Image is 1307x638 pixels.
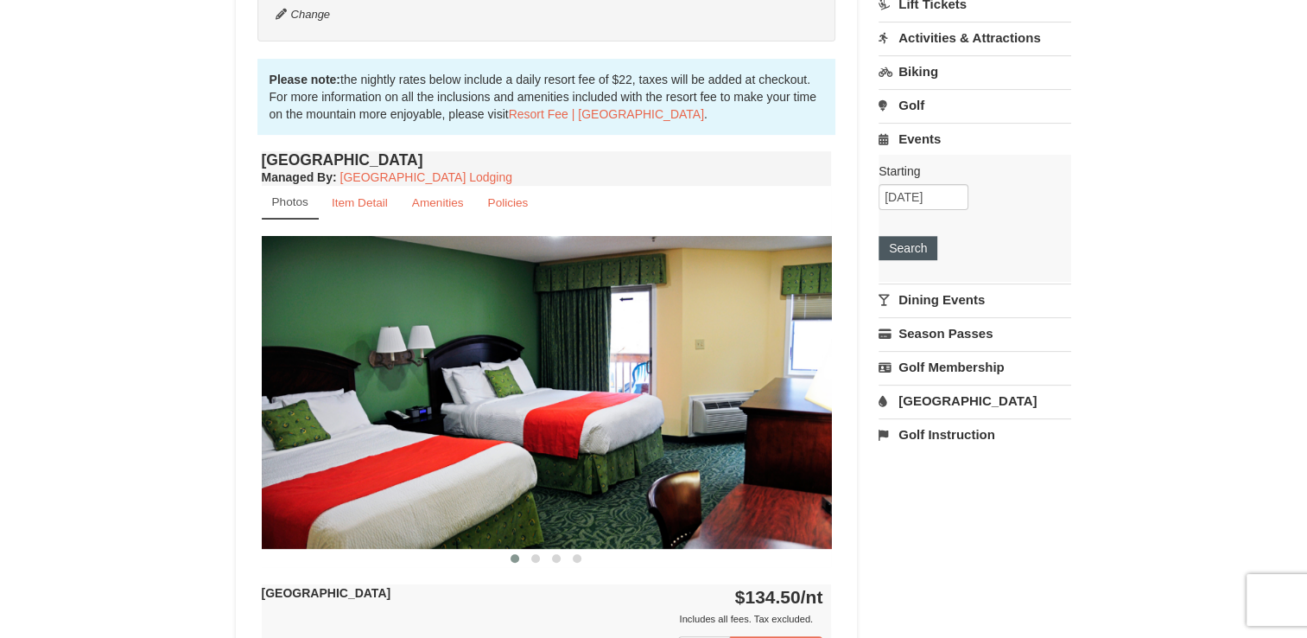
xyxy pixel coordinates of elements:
button: Change [275,5,332,24]
strong: [GEOGRAPHIC_DATA] [262,586,391,600]
a: Item Detail [320,186,399,220]
div: Includes all fees. Tax excluded. [262,610,823,628]
a: Amenities [401,186,475,220]
span: Managed By [262,170,333,184]
a: Resort Fee | [GEOGRAPHIC_DATA] [509,107,704,121]
small: Amenities [412,196,464,209]
a: Golf Instruction [879,418,1071,450]
span: /nt [801,587,823,607]
h4: [GEOGRAPHIC_DATA] [262,151,832,169]
img: 18876286-41-233aa5f3.jpg [262,236,832,548]
strong: Please note: [270,73,340,86]
div: the nightly rates below include a daily resort fee of $22, taxes will be added at checkout. For m... [257,59,836,135]
a: Season Passes [879,317,1071,349]
a: Golf Membership [879,351,1071,383]
small: Item Detail [332,196,388,209]
a: Golf [879,89,1071,121]
a: Events [879,123,1071,155]
a: Activities & Attractions [879,22,1071,54]
strong: $134.50 [735,587,823,607]
a: Biking [879,55,1071,87]
small: Photos [272,195,308,208]
small: Policies [487,196,528,209]
a: Dining Events [879,284,1071,316]
label: Starting [879,163,1058,180]
a: Policies [476,186,539,220]
a: [GEOGRAPHIC_DATA] Lodging [340,170,512,184]
strong: : [262,170,337,184]
a: [GEOGRAPHIC_DATA] [879,385,1071,417]
button: Search [879,236,937,260]
a: Photos [262,186,319,220]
